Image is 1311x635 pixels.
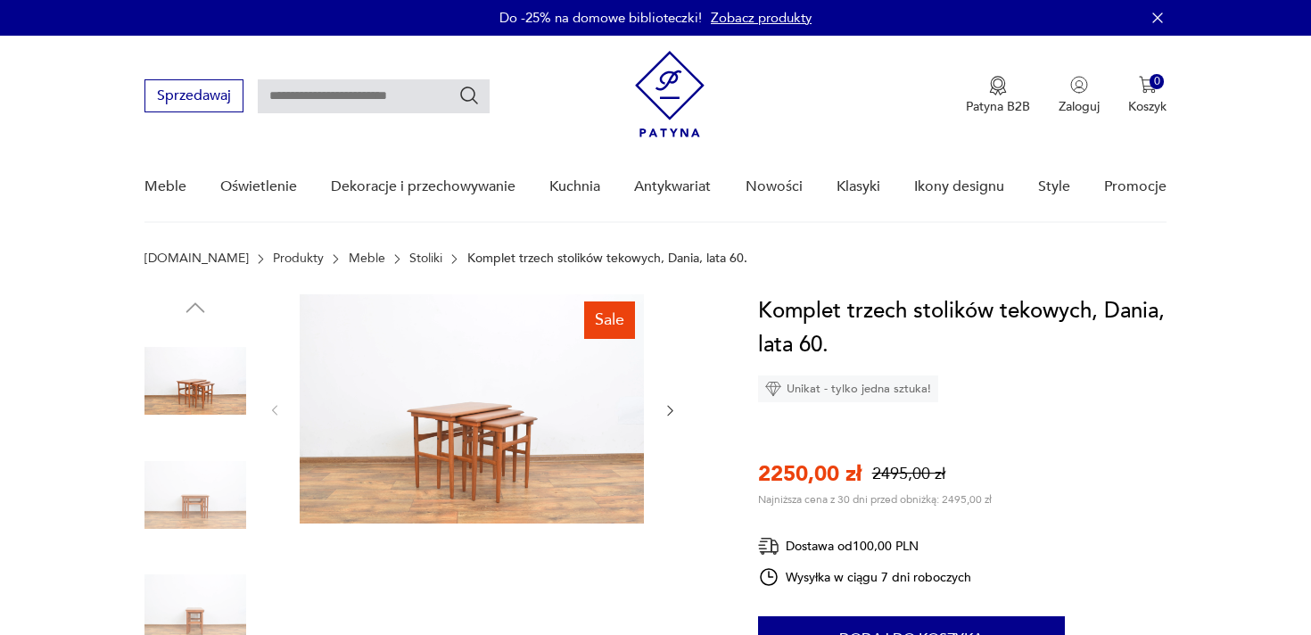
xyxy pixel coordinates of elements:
[966,98,1030,115] p: Patyna B2B
[746,153,803,221] a: Nowości
[989,76,1007,95] img: Ikona medalu
[872,463,945,485] p: 2495,00 zł
[220,153,297,221] a: Oświetlenie
[549,153,600,221] a: Kuchnia
[635,51,705,137] img: Patyna - sklep z meblami i dekoracjami vintage
[711,9,812,27] a: Zobacz produkty
[914,153,1004,221] a: Ikony designu
[1059,76,1100,115] button: Zaloguj
[144,444,246,546] img: Zdjęcie produktu Komplet trzech stolików tekowych, Dania, lata 60.
[409,252,442,266] a: Stoliki
[458,85,480,106] button: Szukaj
[331,153,515,221] a: Dekoracje i przechowywanie
[467,252,747,266] p: Komplet trzech stolików tekowych, Dania, lata 60.
[758,375,938,402] div: Unikat - tylko jedna sztuka!
[584,301,635,339] div: Sale
[966,76,1030,115] a: Ikona medaluPatyna B2B
[1128,98,1167,115] p: Koszyk
[1150,74,1165,89] div: 0
[273,252,324,266] a: Produkty
[758,535,972,557] div: Dostawa od 100,00 PLN
[144,91,243,103] a: Sprzedawaj
[1128,76,1167,115] button: 0Koszyk
[1070,76,1088,94] img: Ikonka użytkownika
[349,252,385,266] a: Meble
[144,79,243,112] button: Sprzedawaj
[144,252,249,266] a: [DOMAIN_NAME]
[837,153,880,221] a: Klasyki
[758,492,992,507] p: Najniższa cena z 30 dni przed obniżką: 2495,00 zł
[758,294,1167,362] h1: Komplet trzech stolików tekowych, Dania, lata 60.
[758,459,862,489] p: 2250,00 zł
[300,294,644,524] img: Zdjęcie produktu Komplet trzech stolików tekowych, Dania, lata 60.
[144,330,246,432] img: Zdjęcie produktu Komplet trzech stolików tekowych, Dania, lata 60.
[499,9,702,27] p: Do -25% na domowe biblioteczki!
[634,153,711,221] a: Antykwariat
[1139,76,1157,94] img: Ikona koszyka
[758,566,972,588] div: Wysyłka w ciągu 7 dni roboczych
[765,381,781,397] img: Ikona diamentu
[1059,98,1100,115] p: Zaloguj
[966,76,1030,115] button: Patyna B2B
[1104,153,1167,221] a: Promocje
[144,153,186,221] a: Meble
[1038,153,1070,221] a: Style
[758,535,779,557] img: Ikona dostawy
